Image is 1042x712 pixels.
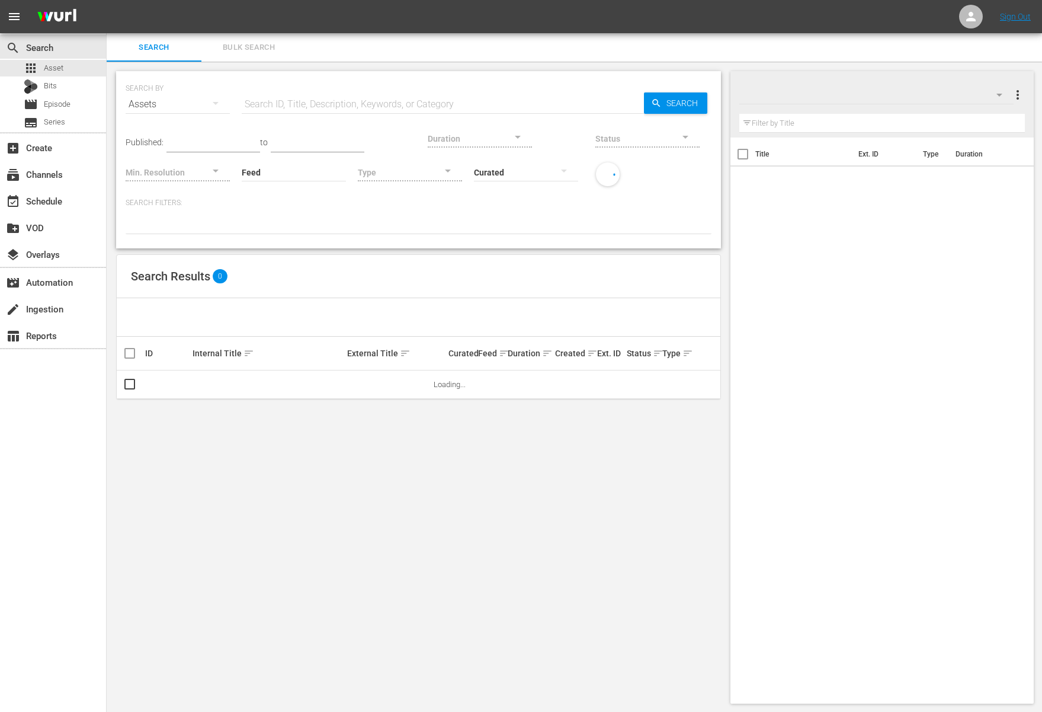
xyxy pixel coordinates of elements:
[644,92,707,114] button: Search
[478,346,504,360] div: Feed
[1000,12,1031,21] a: Sign Out
[6,168,20,182] span: Channels
[7,9,21,24] span: menu
[126,88,230,121] div: Assets
[1011,81,1025,109] button: more_vert
[28,3,85,31] img: ans4CAIJ8jUAAAAAAAAAAAAAAAAAAAAAAAAgQb4GAAAAAAAAAAAAAAAAAAAAAAAAJMjXAAAAAAAAAAAAAAAAAAAAAAAAgAT5G...
[44,116,65,128] span: Series
[44,62,63,74] span: Asset
[682,348,693,359] span: sort
[260,138,268,147] span: to
[597,349,623,358] div: Ext. ID
[114,41,194,55] span: Search
[145,349,189,358] div: ID
[653,348,663,359] span: sort
[6,141,20,155] span: Create
[587,348,598,359] span: sort
[662,346,682,360] div: Type
[508,346,552,360] div: Duration
[44,98,70,110] span: Episode
[916,138,948,171] th: Type
[24,79,38,94] div: Bits
[126,198,711,208] p: Search Filters:
[24,116,38,130] span: Series
[434,380,466,389] span: Loading...
[400,348,411,359] span: sort
[6,221,20,235] span: VOD
[948,138,1019,171] th: Duration
[209,41,289,55] span: Bulk Search
[347,346,445,360] div: External Title
[6,41,20,55] span: Search
[555,346,593,360] div: Created
[1011,88,1025,102] span: more_vert
[851,138,916,171] th: Ext. ID
[627,346,659,360] div: Status
[193,346,344,360] div: Internal Title
[24,97,38,111] span: Episode
[44,80,57,92] span: Bits
[213,269,227,283] span: 0
[755,138,852,171] th: Title
[24,61,38,75] span: Asset
[499,348,509,359] span: sort
[6,329,20,343] span: Reports
[448,349,474,358] div: Curated
[6,194,20,209] span: Schedule
[6,276,20,290] span: Automation
[6,248,20,262] span: Overlays
[6,302,20,317] span: Ingestion
[131,269,210,283] span: Search Results
[542,348,553,359] span: sort
[126,138,163,147] span: Published:
[662,92,707,114] span: Search
[243,348,254,359] span: sort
